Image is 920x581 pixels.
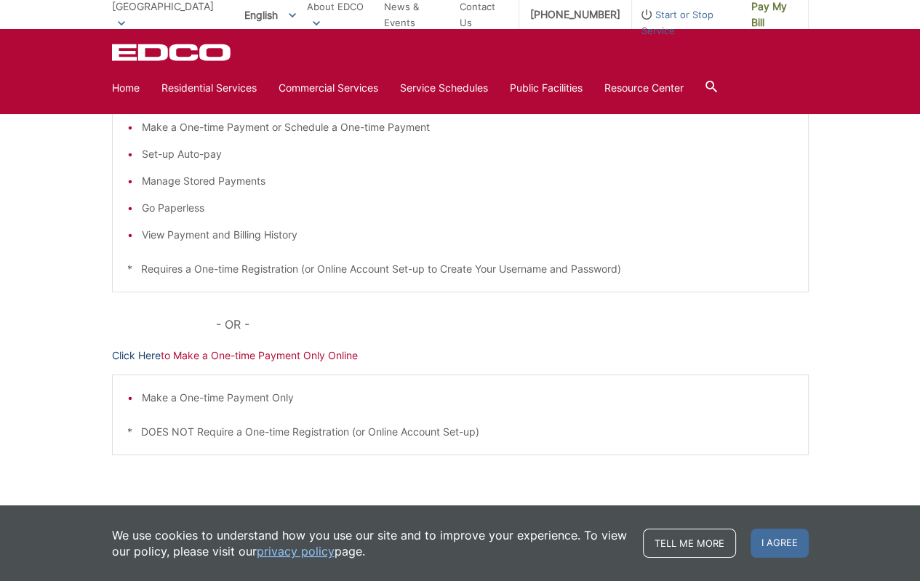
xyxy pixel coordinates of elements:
a: Resource Center [604,80,684,96]
a: Home [112,80,140,96]
a: Click Here [112,348,161,364]
p: * DOES NOT Require a One-time Registration (or Online Account Set-up) [127,424,793,440]
p: * Requires a One-time Registration (or Online Account Set-up to Create Your Username and Password) [127,261,793,277]
a: Service Schedules [400,80,488,96]
li: Manage Stored Payments [142,173,793,189]
li: Set-up Auto-pay [142,146,793,162]
a: Tell me more [643,529,736,558]
span: English [233,3,307,27]
a: Public Facilities [510,80,583,96]
p: We use cookies to understand how you use our site and to improve your experience. To view our pol... [112,527,628,559]
a: Commercial Services [279,80,378,96]
li: Make a One-time Payment or Schedule a One-time Payment [142,119,793,135]
p: - OR - [216,314,808,334]
a: privacy policy [257,543,335,559]
p: to Make a One-time Payment Only Online [112,348,809,364]
li: Make a One-time Payment Only [142,390,793,406]
a: EDCD logo. Return to the homepage. [112,44,233,61]
a: Residential Services [161,80,257,96]
li: Go Paperless [142,200,793,216]
li: View Payment and Billing History [142,227,793,243]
